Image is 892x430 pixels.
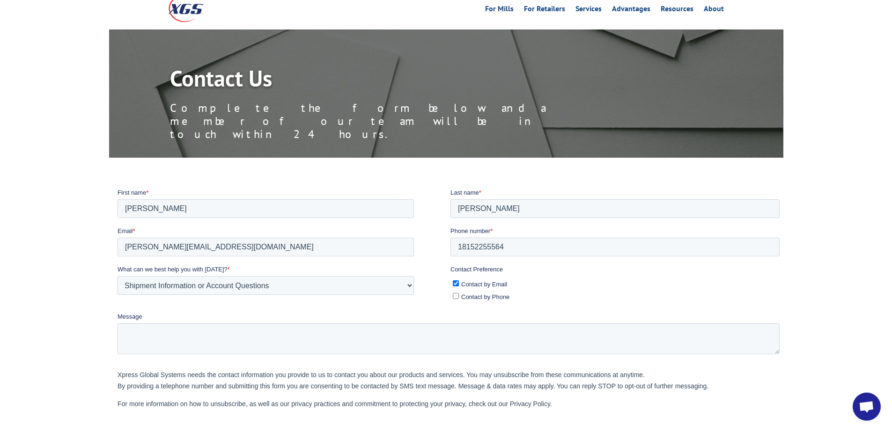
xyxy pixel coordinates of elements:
[485,5,514,15] a: For Mills
[853,393,881,421] div: Open chat
[612,5,650,15] a: Advantages
[170,67,591,94] h1: Contact Us
[575,5,602,15] a: Services
[704,5,724,15] a: About
[524,5,565,15] a: For Retailers
[170,102,591,141] p: Complete the form below and a member of our team will be in touch within 24 hours.
[661,5,693,15] a: Resources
